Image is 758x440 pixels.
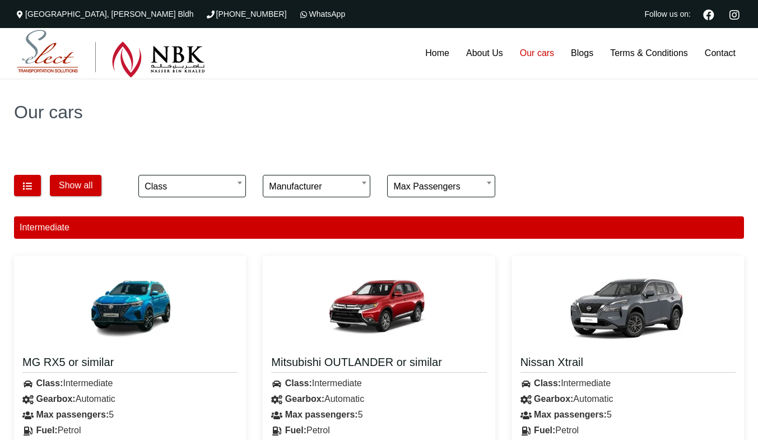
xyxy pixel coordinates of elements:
[534,410,607,419] strong: Max passengers:
[311,264,446,348] img: Mitsubishi OUTLANDER or similar
[36,410,109,419] strong: Max passengers:
[285,394,324,404] strong: Gearbox:
[36,425,57,435] strong: Fuel:
[602,28,696,78] a: Terms & Conditions
[534,425,555,435] strong: Fuel:
[17,30,205,78] img: Select Rent a Car
[699,8,719,20] a: Facebook
[512,376,744,391] div: Intermediate
[263,423,495,438] div: Petrol
[36,394,75,404] strong: Gearbox:
[285,378,312,388] strong: Class:
[269,175,364,198] span: Manufacturer
[520,355,736,373] a: Nissan Xtrail
[534,394,573,404] strong: Gearbox:
[14,391,246,407] div: Automatic
[512,423,744,438] div: Petrol
[534,378,561,388] strong: Class:
[511,28,562,78] a: Our cars
[263,175,370,197] span: Manufacturer
[512,391,744,407] div: Automatic
[14,103,744,121] h1: Our cars
[298,10,346,18] a: WhatsApp
[63,264,197,348] img: MG RX5 or similar
[50,175,101,196] button: Show all
[387,175,495,197] span: Max passengers
[458,28,511,78] a: About Us
[696,28,744,78] a: Contact
[393,175,489,198] span: Max passengers
[561,264,695,348] img: Nissan Xtrail
[36,378,63,388] strong: Class:
[263,376,495,391] div: Intermediate
[263,407,495,423] div: 5
[14,216,744,239] div: Intermediate
[562,28,602,78] a: Blogs
[417,28,458,78] a: Home
[263,391,495,407] div: Automatic
[724,8,744,20] a: Instagram
[14,407,246,423] div: 5
[285,425,306,435] strong: Fuel:
[14,423,246,438] div: Petrol
[512,407,744,423] div: 5
[285,410,358,419] strong: Max passengers:
[145,175,240,198] span: Class
[14,376,246,391] div: Intermediate
[22,355,238,373] a: MG RX5 or similar
[205,10,287,18] a: [PHONE_NUMBER]
[271,355,486,373] a: Mitsubishi OUTLANDER or similar
[138,175,246,197] span: Class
